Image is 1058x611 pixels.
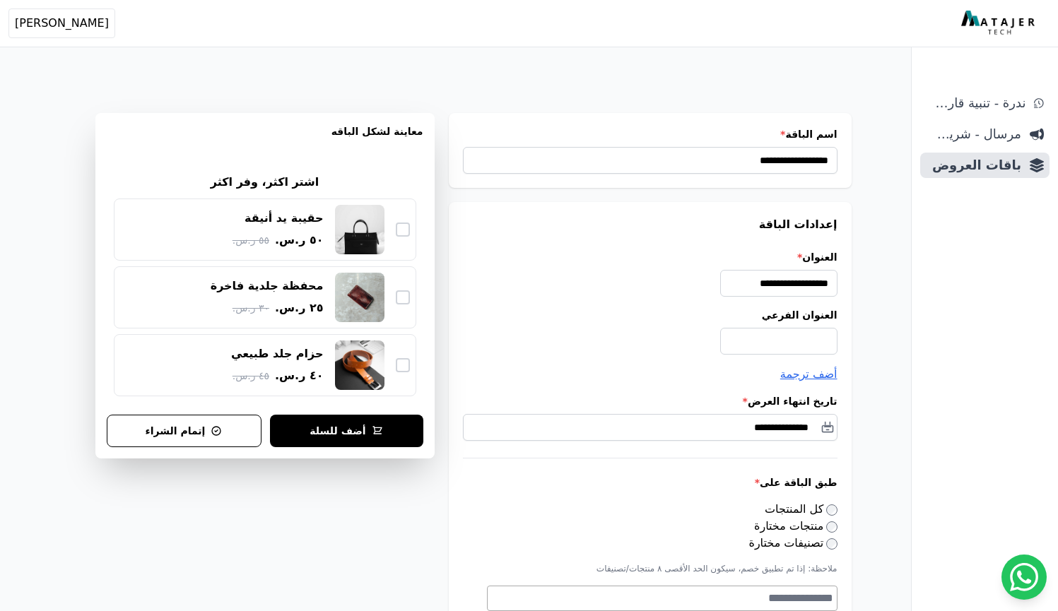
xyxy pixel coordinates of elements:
[926,155,1021,175] span: باقات العروض
[107,124,423,155] h3: معاينة لشكل الباقه
[488,590,833,607] textarea: Search
[765,502,837,516] label: كل المنتجات
[926,124,1021,144] span: مرسال - شريط دعاية
[211,278,324,294] div: محفظة جلدية فاخرة
[335,205,384,254] img: حقيبة يد أنيقة
[233,301,269,316] span: ٣٠ ر.س.
[463,308,837,322] label: العنوان الفرعي
[749,536,837,550] label: تصنيفات مختارة
[961,11,1038,36] img: MatajerTech Logo
[275,299,324,316] span: ٢٥ ر.س.
[463,394,837,408] label: تاريخ انتهاء العرض
[754,519,837,533] label: منتجات مختارة
[270,415,423,447] button: أضف للسلة
[275,367,324,384] span: ٤٠ ر.س.
[335,273,384,322] img: محفظة جلدية فاخرة
[335,340,384,390] img: حزام جلد طبيعي
[780,366,837,383] button: أضف ترجمة
[245,210,323,226] div: حقيبة يد أنيقة
[780,367,837,381] span: أضف ترجمة
[463,475,837,490] label: طبق الباقة على
[463,563,837,574] p: ملاحظة: إذا تم تطبيق خصم، سيكون الحد الأقصى ٨ منتجات/تصنيفات
[231,346,324,362] div: حزام جلد طبيعي
[275,232,324,249] span: ٥٠ ر.س.
[463,216,837,233] h3: إعدادات الباقة
[926,93,1025,113] span: ندرة - تنبية قارب علي النفاذ
[233,233,269,248] span: ٥٥ ر.س.
[463,127,837,141] label: اسم الباقة
[211,174,319,191] h2: اشتر اكثر، وفر اكثر
[826,504,837,516] input: كل المنتجات
[107,415,261,447] button: إتمام الشراء
[15,15,109,32] span: [PERSON_NAME]
[8,8,115,38] button: [PERSON_NAME]
[463,250,837,264] label: العنوان
[233,369,269,384] span: ٤٥ ر.س.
